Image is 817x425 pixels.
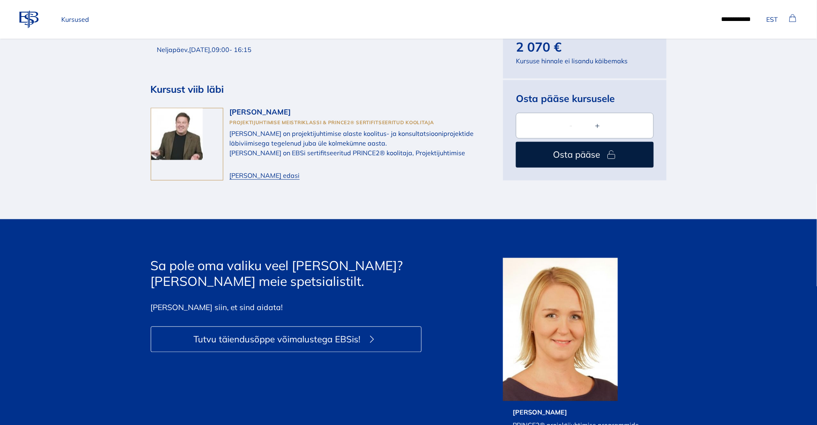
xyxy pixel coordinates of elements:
[563,114,579,138] button: -
[230,108,478,117] h4: [PERSON_NAME]
[230,129,478,148] p: [PERSON_NAME] on projektijuhtimise alaste koolitus- ja konsultatsiooniprojektide läbiviimisega te...
[516,142,653,168] button: Osta pääse
[151,108,203,160] img: Algis Perens
[151,83,478,95] h3: Kursust viib läbi
[58,11,92,27] a: Kursused
[230,171,300,181] button: [PERSON_NAME] edasi
[516,56,653,66] p: Kursuse hinnale ei lisandu käibemaks
[157,46,188,54] span: neljapäev
[589,114,607,138] button: +
[230,120,478,126] span: Projektijuhtimise meistriklassi & PRINCE2® sertifitseeritud koolitaja
[157,45,471,54] p: , [DATE] , 09:00 - 16:15
[513,408,657,417] p: [PERSON_NAME]
[194,333,361,346] span: Tutvu täiendusõppe võimalustega EBSis!
[553,148,600,162] span: Osta pääse
[230,148,478,177] p: [PERSON_NAME] on EBSi sertifitseeritud PRINCE2® koolitaja, Projektijuhtimise meistriklassi koolit...
[516,39,561,54] h2: 2 070 €
[763,11,782,27] button: EST
[503,258,618,401] img: PRINCE2® projektijuhtimise programmide koolitusjuht & Kliendikogemuse juht
[151,258,422,289] h2: Sa pole oma valiku veel [PERSON_NAME]? [PERSON_NAME] meie spetsialistilt.
[516,93,653,105] h3: Osta pääse kursusele
[151,327,422,352] button: Tutvu täiendusõppe võimalustega EBSis!
[151,302,283,314] p: [PERSON_NAME] siin, et sind aidata!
